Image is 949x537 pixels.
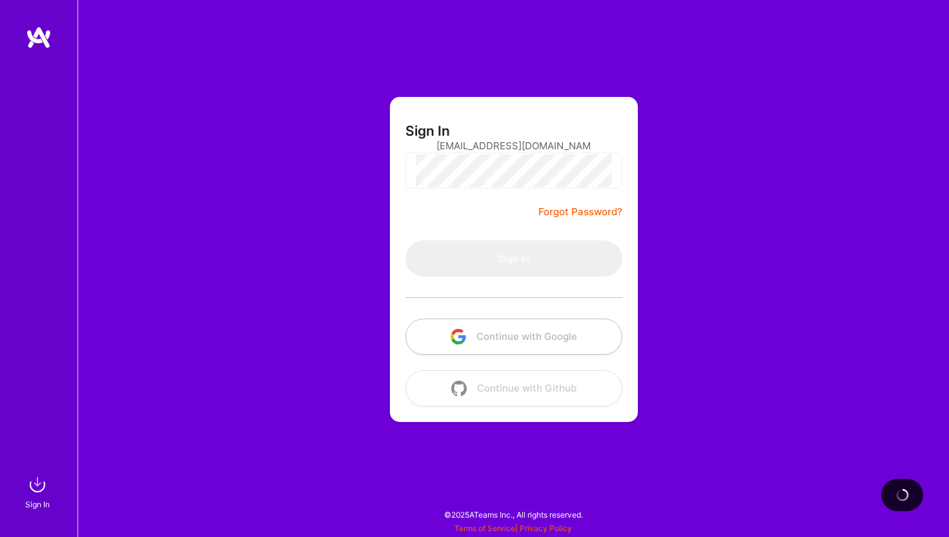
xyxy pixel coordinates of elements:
[451,329,466,344] img: icon
[405,319,622,355] button: Continue with Google
[451,381,467,396] img: icon
[454,523,515,533] a: Terms of Service
[405,240,622,277] button: Sign In
[520,523,572,533] a: Privacy Policy
[405,123,450,139] h3: Sign In
[436,129,591,162] input: Email...
[25,498,50,511] div: Sign In
[405,370,622,406] button: Continue with Github
[896,489,909,501] img: loading
[26,26,52,49] img: logo
[25,472,50,498] img: sign in
[538,204,622,220] a: Forgot Password?
[454,523,572,533] span: |
[77,498,949,531] div: © 2025 ATeams Inc., All rights reserved.
[27,472,50,511] a: sign inSign In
